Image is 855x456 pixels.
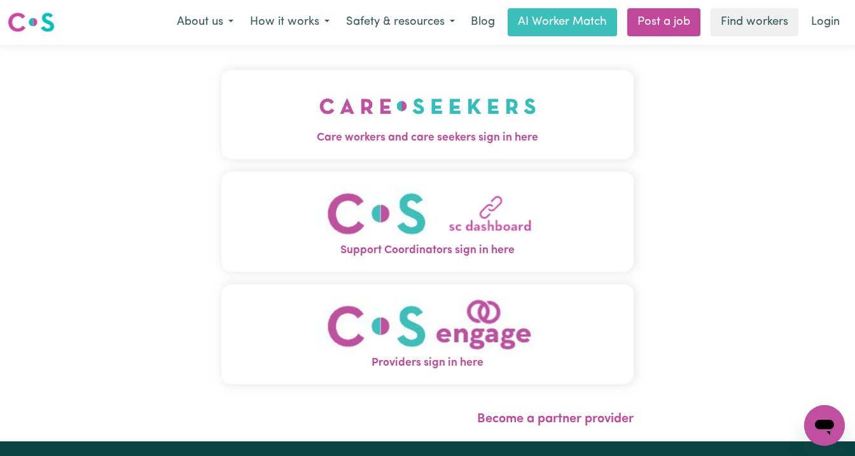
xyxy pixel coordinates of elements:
[221,172,634,272] button: Support Coordinators sign in here
[221,284,634,384] button: Providers sign in here
[221,355,634,371] span: Providers sign in here
[338,9,463,36] button: Safety & resources
[463,8,503,36] a: Blog
[711,8,798,36] a: Find workers
[221,242,634,259] span: Support Coordinators sign in here
[803,8,847,36] a: Login
[477,413,634,425] a: Become a partner provider
[169,9,242,36] button: About us
[627,8,700,36] a: Post a job
[242,9,338,36] button: How it works
[8,11,55,34] img: Careseekers logo
[221,70,634,159] button: Care workers and care seekers sign in here
[8,8,55,37] a: Careseekers logo
[508,8,617,36] a: AI Worker Match
[804,405,845,446] iframe: Button to launch messaging window
[221,130,634,146] span: Care workers and care seekers sign in here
